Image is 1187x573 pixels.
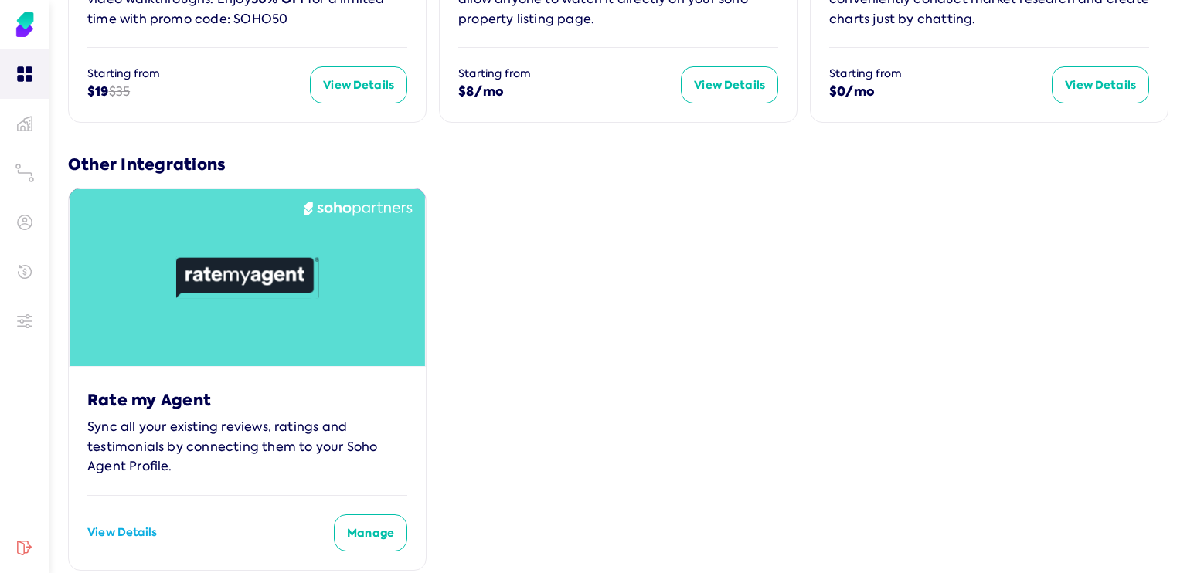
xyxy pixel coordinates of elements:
[87,417,407,476] div: Sync all your existing reviews, ratings and testimonials by connecting them to your Soho Agent Pr...
[458,66,681,82] div: Starting from
[334,514,407,551] button: Manage
[68,154,1168,175] h3: Other Integrations
[681,66,778,103] button: View Details
[1052,66,1149,103] button: View Details
[829,66,1052,82] div: Starting from
[87,66,310,82] div: Starting from
[458,82,681,102] div: $8/mo
[87,525,157,541] a: View Details
[829,82,1052,102] div: $0/mo
[12,12,37,37] img: Soho Agent Portal Home
[87,389,407,411] div: Rate my Agent
[87,82,310,102] div: $19
[109,83,131,100] span: $35
[69,371,426,495] a: Rate my AgentSync all your existing reviews, ratings and testimonials by connecting them to your ...
[310,66,407,103] button: View Details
